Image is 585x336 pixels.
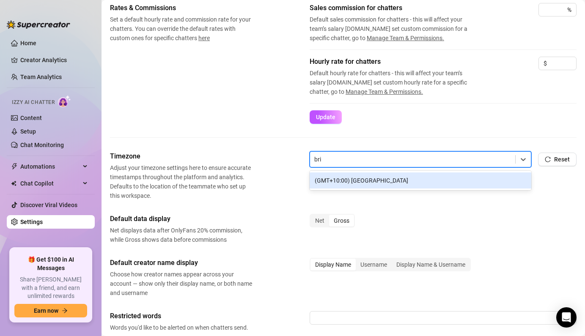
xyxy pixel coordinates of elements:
[20,128,36,135] a: Setup
[20,177,80,190] span: Chat Copilot
[198,35,210,41] span: here
[310,214,355,227] div: segmented control
[11,180,16,186] img: Chat Copilot
[14,276,87,300] span: Share [PERSON_NAME] with a friend, and earn unlimited rewards
[554,156,570,163] span: Reset
[11,163,18,170] span: thunderbolt
[556,307,577,328] div: Open Intercom Messenger
[34,307,58,314] span: Earn now
[310,259,356,270] div: Display Name
[310,3,479,13] span: Sales commission for chatters
[545,156,551,162] span: reload
[110,151,252,161] span: Timezone
[58,95,71,107] img: AI Chatter
[20,160,80,173] span: Automations
[7,20,70,29] img: logo-BBDzfeDw.svg
[310,57,479,67] span: Hourly rate for chatters
[110,3,252,13] span: Rates & Commissions
[20,74,62,80] a: Team Analytics
[310,68,479,96] span: Default hourly rate for chatters - this will affect your team’s salary [DOMAIN_NAME] set custom h...
[538,153,577,166] button: Reset
[110,214,252,224] span: Default data display
[12,98,55,107] span: Izzy AI Chatter
[110,15,252,43] span: Set a default hourly rate and commission rate for your chatters. You can override the default rat...
[329,215,354,227] div: Gross
[20,115,42,121] a: Content
[20,40,36,46] a: Home
[14,304,87,317] button: Earn nowarrow-right
[20,219,43,225] a: Settings
[310,172,531,188] div: (GMT+10:00) [GEOGRAPHIC_DATA]
[110,270,252,298] span: Choose how creator names appear across your account — show only their display name, or both name ...
[110,311,252,321] span: Restricted words
[310,258,471,271] div: segmented control
[356,259,392,270] div: Username
[346,88,423,95] span: Manage Team & Permissions.
[110,163,252,200] span: Adjust your timezone settings here to ensure accurate timestamps throughout the platform and anal...
[20,142,64,148] a: Chat Monitoring
[316,114,335,120] span: Update
[20,202,77,208] a: Discover Viral Videos
[20,53,88,67] a: Creator Analytics
[62,308,68,314] span: arrow-right
[110,226,252,244] span: Net displays data after OnlyFans 20% commission, while Gross shows data before commissions
[310,15,479,43] span: Default sales commission for chatters - this will affect your team’s salary [DOMAIN_NAME] set cus...
[310,110,342,124] button: Update
[110,258,252,268] span: Default creator name display
[14,256,87,272] span: 🎁 Get $100 in AI Messages
[310,215,329,227] div: Net
[367,35,444,41] span: Manage Team & Permissions.
[392,259,470,270] div: Display Name & Username
[110,323,252,332] span: Words you'd like to be alerted on when chatters send.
